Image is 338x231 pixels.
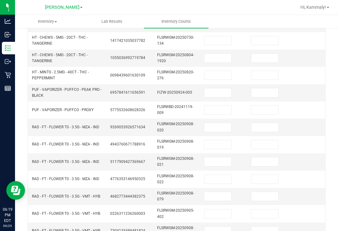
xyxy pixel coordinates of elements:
[32,160,99,164] span: RAD - FT - FLOWER T0 - 3.5G - MZA - IND
[110,108,145,112] span: 5775532608628326
[110,194,145,199] span: 4682773444382375
[110,38,145,43] span: 1417421035037782
[157,35,194,46] span: FLSRWGM-20250730-134
[157,174,194,184] span: FLSRWGM-20250908-022
[157,156,194,167] span: FLSRWGM-20250908-021
[5,18,11,24] inline-svg: Analytics
[32,125,99,129] span: RAD - FT - FLOWER T0 - 3.5G - MZA - IND
[15,19,79,24] span: Inventory
[93,19,131,24] span: Lab Results
[300,5,326,10] span: Hi, Kammaly!
[157,70,194,80] span: FLSRWGM-20250820-276
[32,70,89,80] span: HT - MINTS - 2.5MG - 40CT - THC - PEPPERMINT
[15,15,79,28] a: Inventory
[110,177,145,181] span: 4776353146950325
[32,87,101,98] span: PUF - VAPORIZER - PUFFCO - PEAK PRO - BLACK
[32,177,99,181] span: RAD - FT - FLOWER T0 - 3.5G - MZA - IND
[157,191,194,201] span: FLSRWGM-20250908-079
[32,53,88,63] span: HT - CHEWS - 5MG - 20CT - THC - TANGERINE
[110,125,145,129] span: 9269053926571634
[110,90,145,95] span: 6957841611656591
[5,32,11,38] inline-svg: Inbound
[32,211,100,216] span: RAD - FT - FLOWER T0 - 3.5G - VMT - HYB
[110,73,145,77] span: 0098439601630109
[5,45,11,51] inline-svg: Inventory
[110,160,145,164] span: 5117909427369667
[157,105,193,115] span: FLSRWBD-20241119-009
[110,211,145,216] span: 0226311236260003
[157,208,194,219] span: FLSRWGM-20250905-402
[3,207,12,224] p: 06:19 PM EDT
[32,142,99,146] span: RAD - FT - FLOWER T0 - 3.5G - MZA - IND
[153,19,199,24] span: Inventory Counts
[110,56,145,60] span: 1055036992719784
[157,53,194,63] span: FLSRWGM-20250804-1920
[32,108,94,112] span: PUF - VAPORIZER - PUFFCO - PROXY
[157,90,192,95] span: FLTW-20250924-005
[157,139,194,150] span: FLSRWGM-20250908-019
[144,15,208,28] a: Inventory Counts
[79,15,144,28] a: Lab Results
[5,72,11,78] inline-svg: Retail
[6,181,25,200] iframe: Resource center
[110,142,145,146] span: 4943760671788916
[157,122,194,132] span: FLSRWGM-20250908-020
[5,85,11,91] inline-svg: Reports
[3,224,12,228] p: 09/25
[5,58,11,65] inline-svg: Outbound
[45,5,79,10] span: [PERSON_NAME]
[32,194,100,199] span: RAD - FT - FLOWER T0 - 3.5G - VMT - HYB
[32,35,88,46] span: HT - CHEWS - 5MG - 20CT - THC - TANGERINE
